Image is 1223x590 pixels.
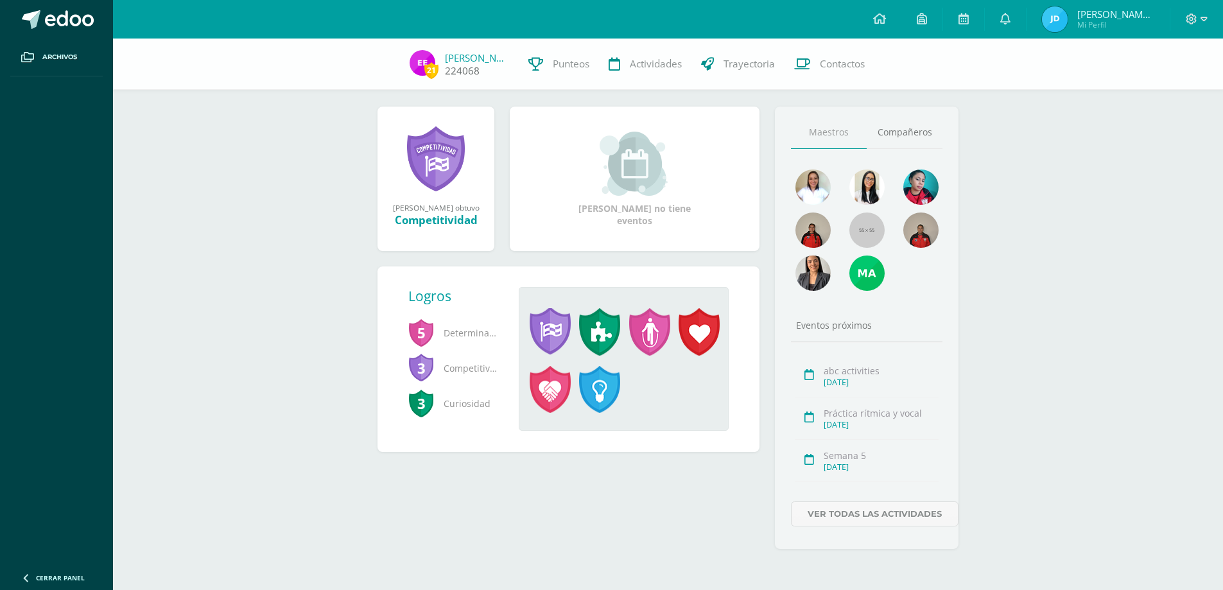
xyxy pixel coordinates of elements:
[599,39,691,90] a: Actividades
[849,256,885,291] img: 3e77c9bd075683a9c94bf84936b730b6.png
[553,57,589,71] span: Punteos
[408,388,434,418] span: 3
[824,407,939,419] div: Práctica rítmica y vocal
[410,50,435,76] img: 45a546a58a87ce8f4577968ca7b61b1e.png
[867,116,942,149] a: Compañeros
[1077,8,1154,21] span: [PERSON_NAME] [PERSON_NAME]
[795,213,831,248] img: 4cadd866b9674bb26779ba88b494ab1f.png
[390,202,481,213] div: [PERSON_NAME] obtuvo
[724,57,775,71] span: Trayectoria
[630,57,682,71] span: Actividades
[785,39,874,90] a: Contactos
[445,64,480,78] a: 224068
[408,318,434,347] span: 5
[1077,19,1154,30] span: Mi Perfil
[824,365,939,377] div: abc activities
[824,419,939,430] div: [DATE]
[571,132,699,227] div: [PERSON_NAME] no tiene eventos
[390,213,481,227] div: Competitividad
[445,51,509,64] a: [PERSON_NAME]
[791,319,942,331] div: Eventos próximos
[408,353,434,383] span: 3
[903,213,939,248] img: 177a0cef6189344261906be38084f07c.png
[820,57,865,71] span: Contactos
[600,132,670,196] img: event_small.png
[791,116,867,149] a: Maestros
[408,315,498,351] span: Determinación
[824,462,939,473] div: [DATE]
[824,377,939,388] div: [DATE]
[791,501,958,526] a: Ver todas las actividades
[849,169,885,205] img: 866d362cde494ecbe9643e803a178058.png
[42,52,77,62] span: Archivos
[36,573,85,582] span: Cerrar panel
[519,39,599,90] a: Punteos
[824,449,939,462] div: Semana 5
[408,386,498,421] span: Curiosidad
[691,39,785,90] a: Trayectoria
[795,169,831,205] img: cccab20d04b0215eddc168d40cee9f71.png
[795,256,831,291] img: 3b3ed9881b00af46b1981598581b89e6.png
[408,351,498,386] span: Competitividad
[903,169,939,205] img: 1c7763f46a97a60cb2d0673d8595e6ce.png
[424,62,438,78] span: 21
[1042,6,1068,32] img: 744df7613cb0356ac46e98b7da6e82a1.png
[10,39,103,76] a: Archivos
[849,213,885,248] img: 55x55
[408,287,508,305] div: Logros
